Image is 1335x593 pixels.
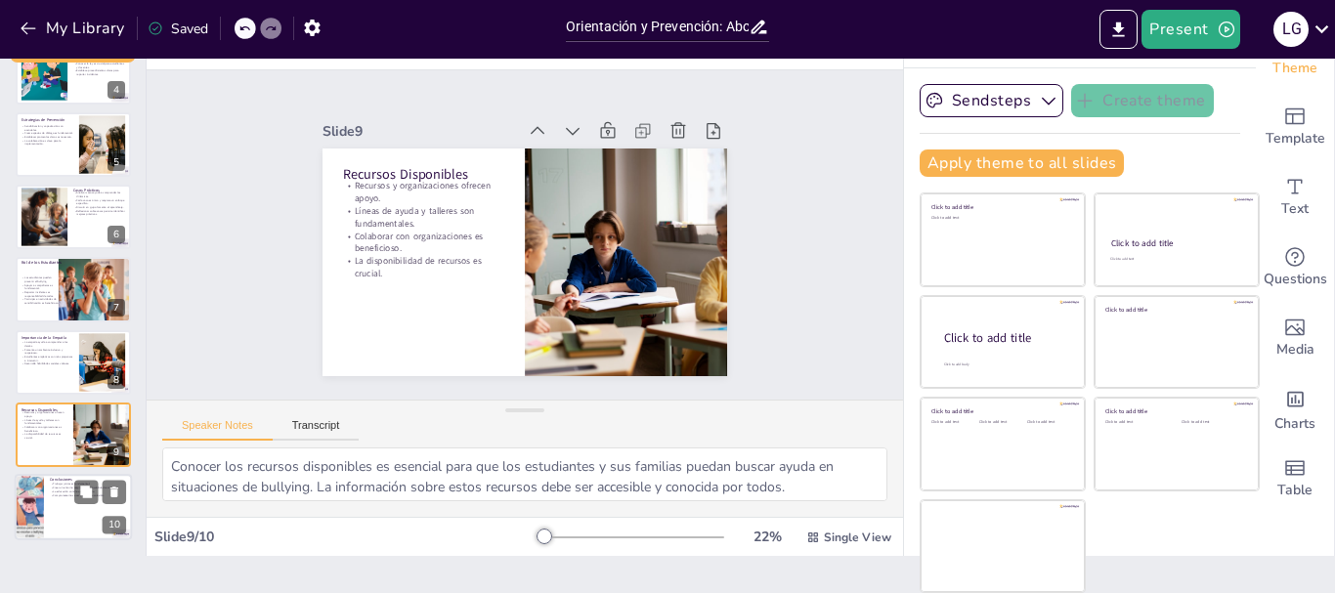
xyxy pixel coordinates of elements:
p: Recursos Disponibles [22,407,67,413]
p: La colaboración es clave para la implementación. [22,139,73,146]
p: La disponibilidad de recursos es crucial. [22,433,67,440]
span: Table [1277,480,1313,501]
div: 8 [16,330,131,395]
p: Crear un entorno seguro es responsabilidad compartida. [50,487,126,490]
p: Sensibilización y capacitación son esenciales. [22,124,73,131]
div: Click to add title [1111,237,1241,249]
p: Estudiantes empáticos son más propensos a intervenir. [22,355,73,361]
p: Trabajar juntos es fundamental. [50,483,126,487]
button: Sendsteps [920,84,1063,117]
div: 9 [108,444,125,461]
div: Click to add title [931,407,1071,415]
div: 8 [108,371,125,389]
button: Transcript [273,419,360,441]
p: Colaborar con organizaciones es beneficioso. [376,109,513,236]
span: Theme [1272,58,1317,79]
div: Click to add text [1110,257,1240,262]
div: Click to add title [944,330,1069,347]
button: My Library [15,13,133,44]
button: Apply theme to all slides [920,149,1124,177]
div: 5 [108,153,125,171]
p: Reflexionar sobre casos permite identificar mejores prácticas. [73,209,125,216]
button: Create theme [1071,84,1214,117]
div: 6 [108,226,125,243]
p: Analizar casos ayuda a comprender las dinámicas. [73,191,125,198]
p: Desarrolla habilidades sociales valiosas. [22,361,73,365]
p: Conocer la ley es crucial para estudiantes y docentes. [73,63,125,69]
textarea: Conocer los recursos disponibles es esencial para que los estudiantes y sus familias puedan busca... [162,447,887,501]
div: Click to add body [944,362,1067,367]
div: Slide 9 [438,16,594,159]
div: Click to add text [931,216,1071,221]
span: Single View [824,529,891,545]
div: Saved [148,20,208,38]
p: Establecer protocolos claros es necesario. [22,135,73,139]
div: Get real-time input from your audience [1256,233,1334,303]
p: Recursos y organizaciones ofrecen apoyo. [22,411,67,418]
span: Questions [1264,269,1327,290]
div: 6 [16,185,131,249]
div: Slide 9 / 10 [154,528,537,546]
div: Click to add text [1027,420,1071,425]
div: Click to add title [1105,407,1245,415]
div: 10 [15,475,132,541]
div: 10 [103,517,126,534]
div: 9 [16,402,131,467]
button: Duplicate Slide [74,481,98,504]
div: Click to add text [1182,420,1243,425]
div: Add images, graphics, shapes or video [1256,303,1334,373]
p: Establece procedimientos claros para reportar incidentes. [73,69,125,76]
div: Click to add title [931,203,1071,211]
div: L G [1273,12,1309,47]
div: Add text boxes [1256,162,1334,233]
div: 4 [16,39,131,104]
p: Crear espacios de diálogo es fundamental. [22,131,73,135]
p: Importancia de la Empatía [22,334,73,340]
button: Speaker Notes [162,419,273,441]
p: Cada caso es único y requiere un enfoque específico. [73,198,125,205]
p: Líneas de ayuda y talleres son fundamentales. [393,91,530,218]
input: Insert title [566,13,749,41]
div: Click to add text [1105,420,1167,425]
p: Rol de los Estudiantes [22,261,65,267]
button: L G [1273,10,1309,49]
p: Fomenta un ambiente inclusivo y respetuoso. [22,348,73,355]
p: Recursos y organizaciones ofrecen apoyo. [409,71,546,198]
div: Add ready made slides [1256,92,1334,162]
div: Click to add title [1105,305,1245,313]
p: Estrategias de Prevención [22,116,73,122]
p: Colaborar con organizaciones es beneficioso. [22,426,67,433]
div: 7 [16,257,131,321]
p: Reportar incidentes es responsabilidad de todos. [22,291,60,298]
p: La empatía ayuda a comprender a los demás. [22,340,73,347]
p: La disponibilidad de recursos es crucial. [360,128,496,255]
div: 22 % [744,528,791,546]
div: Add a table [1256,444,1334,514]
div: 4 [108,81,125,99]
p: Los estudiantes pueden prevenir el bullying. [22,276,60,283]
p: Apoyar a compañeros es fundamental. [22,283,60,290]
div: 5 [16,112,131,177]
button: Present [1141,10,1239,49]
p: Recursos Disponibles [424,61,557,183]
span: Charts [1274,413,1315,435]
span: Template [1266,128,1325,149]
span: Media [1276,339,1314,360]
p: Casos Prácticos [73,188,125,193]
p: Líneas de ayuda y talleres son fundamentales. [22,418,67,425]
p: Conclusiones [50,478,126,484]
div: 7 [108,299,125,317]
p: Discutir en grupo fomenta el aprendizaje. [73,205,125,209]
button: Export to PowerPoint [1099,10,1138,49]
div: Click to add text [979,420,1023,425]
p: Comprometernos a ser parte de la solución. [50,493,126,497]
button: Delete Slide [103,481,126,504]
div: Add charts and graphs [1256,373,1334,444]
p: Participar en actividades de sensibilización es beneficioso. [22,298,60,305]
span: Text [1281,198,1309,220]
div: Click to add text [931,420,975,425]
p: La educación continua es necesaria. [50,490,126,494]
